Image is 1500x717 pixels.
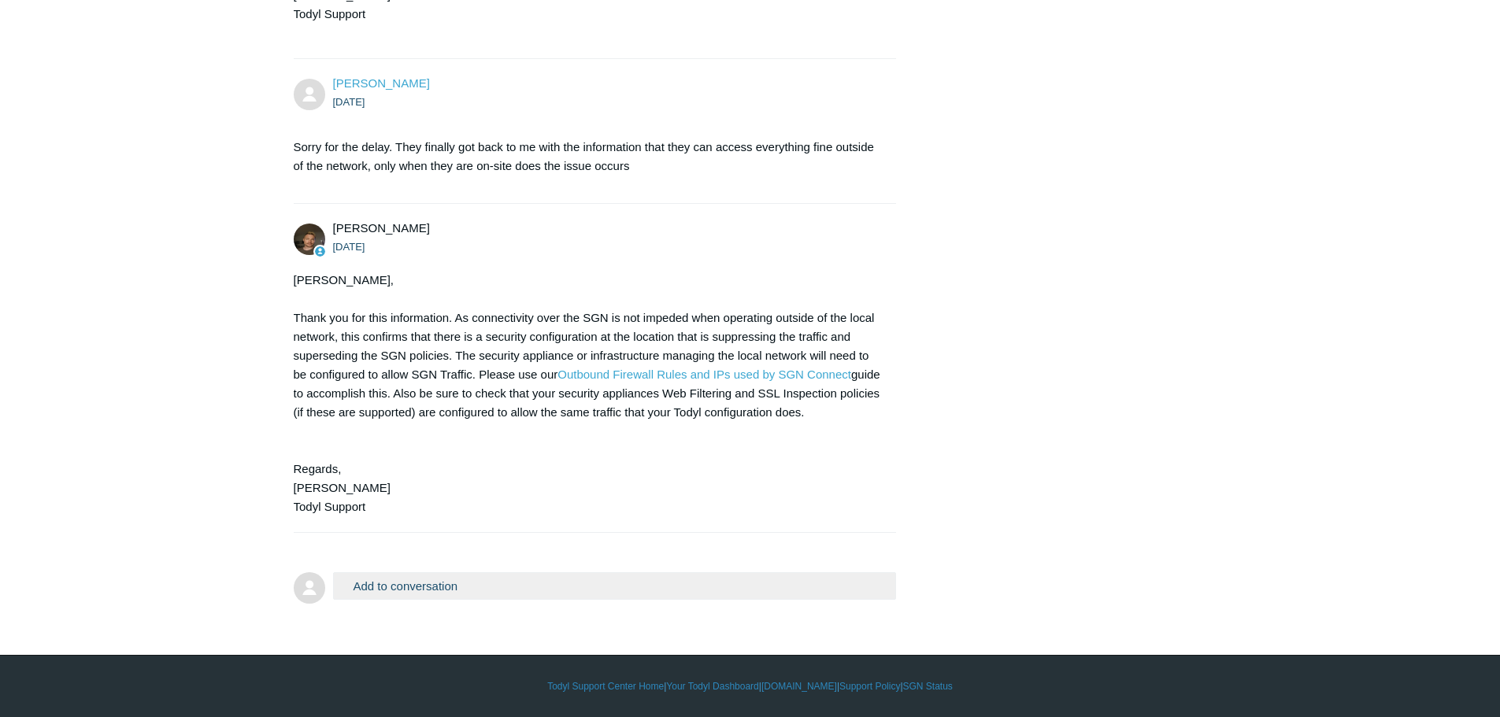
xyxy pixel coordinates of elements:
a: Outbound Firewall Rules and IPs used by SGN Connect [557,368,851,381]
div: [PERSON_NAME], Thank you for this information. As connectivity over the SGN is not impeded when o... [294,271,881,516]
a: Todyl Support Center Home [547,679,664,693]
time: 08/28/2025, 12:17 [333,241,365,253]
button: Add to conversation [333,572,897,600]
a: SGN Status [903,679,953,693]
div: | | | | [294,679,1207,693]
time: 08/28/2025, 11:45 [333,96,365,108]
a: Support Policy [839,679,900,693]
a: Your Todyl Dashboard [666,679,758,693]
span: Andy Paull [333,221,430,235]
span: Quentin Merricks [333,76,430,90]
a: [DOMAIN_NAME] [761,679,837,693]
a: [PERSON_NAME] [333,76,430,90]
p: Sorry for the delay. They finally got back to me with the information that they can access everyt... [294,138,881,176]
